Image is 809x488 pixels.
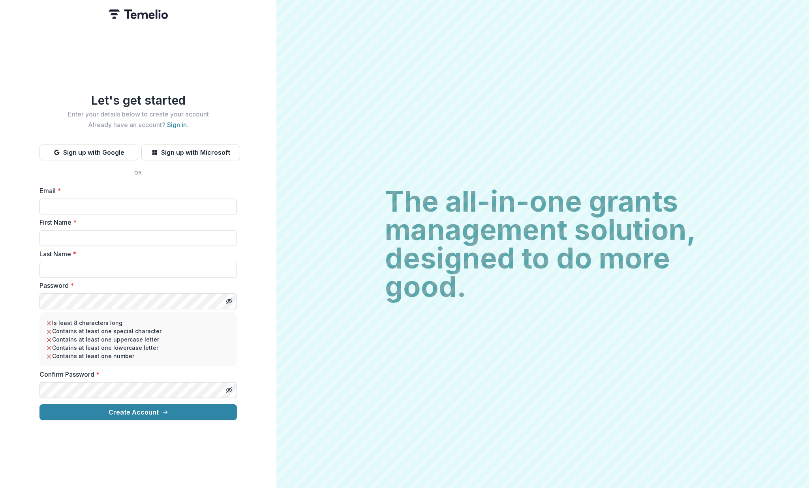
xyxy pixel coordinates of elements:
button: Toggle password visibility [223,295,235,308]
label: Last Name [39,249,232,259]
h2: Enter your details below to create your account [39,111,237,118]
label: Password [39,281,232,290]
h2: Already have an account? . [39,121,237,129]
button: Toggle password visibility [223,384,235,396]
li: Contains at least one uppercase letter [46,335,231,343]
label: Email [39,186,232,195]
li: Contains at least one lowercase letter [46,343,231,352]
button: Create Account [39,404,237,420]
button: Sign up with Microsoft [141,145,240,160]
a: Sign in [167,121,187,129]
label: Confirm Password [39,370,232,379]
button: Sign up with Google [39,145,138,160]
li: Contains at least one number [46,352,231,360]
li: Is least 8 characters long [46,319,231,327]
label: First Name [39,218,232,227]
img: Temelio [109,9,168,19]
h1: Let's get started [39,93,237,107]
li: Contains at least one special character [46,327,231,335]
